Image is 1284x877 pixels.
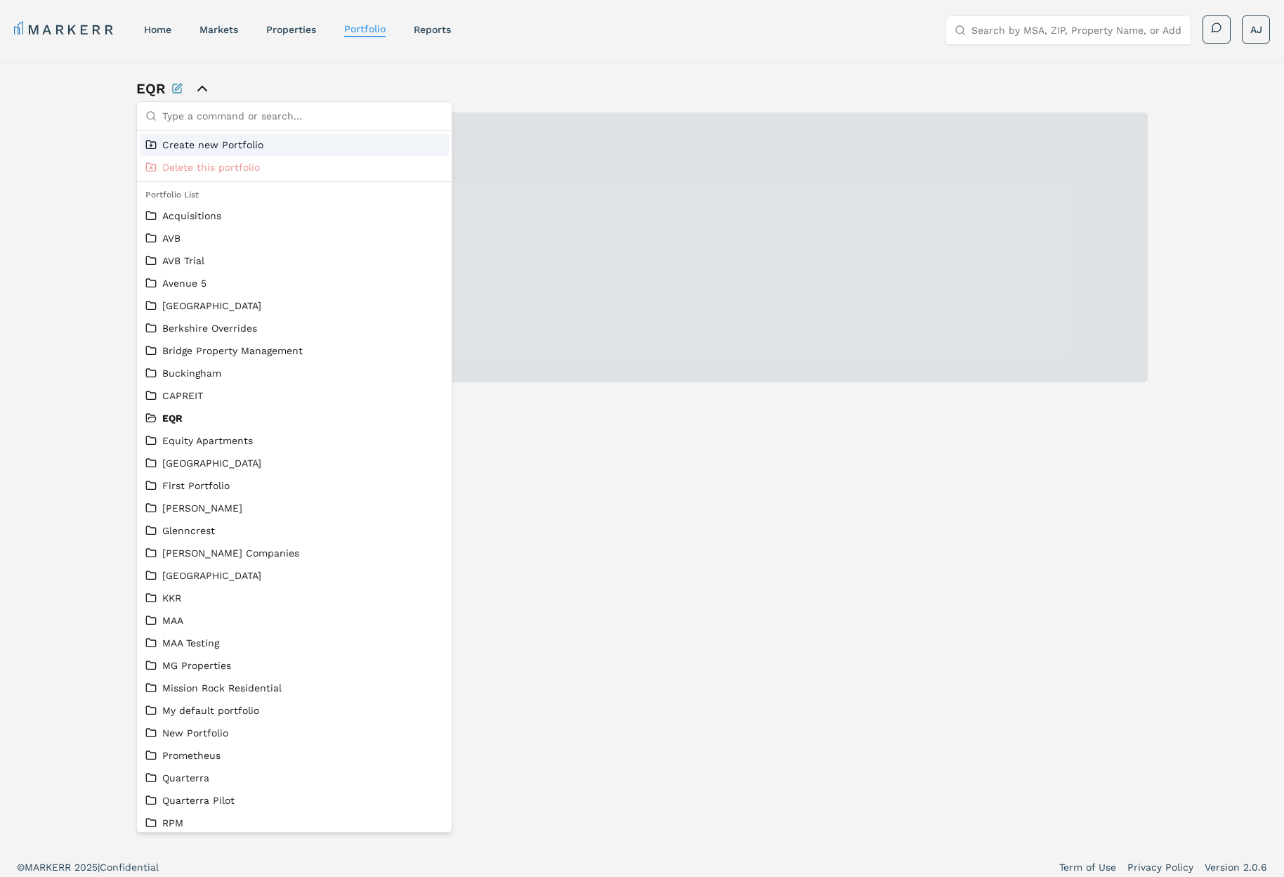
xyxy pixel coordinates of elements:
a: MARKERR [14,20,116,39]
div: EQR [140,407,449,429]
a: Glenncrest [145,524,443,538]
a: markets [199,24,238,35]
span: MARKERR [25,862,74,873]
button: AJ [1242,15,1270,44]
a: CAPREIT [145,389,443,403]
a: Mission Rock Residential [145,681,443,695]
a: First Portfolio [145,479,443,493]
a: home [144,24,171,35]
a: Avenue 5 [145,276,443,290]
a: [PERSON_NAME] [145,501,443,515]
a: Quarterra Pilot [145,793,443,807]
a: [GEOGRAPHIC_DATA] [145,569,443,583]
a: AVB Trial [145,254,443,268]
a: KKR [145,591,443,605]
span: AJ [1250,22,1262,37]
a: New Portfolio [145,726,443,740]
a: Berkshire Overrides [145,321,443,335]
a: Bridge Property Management [145,344,443,358]
a: My default portfolio [145,703,443,717]
a: Equity Apartments [145,434,443,448]
a: [GEOGRAPHIC_DATA] [145,299,443,313]
a: Prometheus [145,748,443,762]
a: Privacy Policy [1127,860,1193,874]
div: Portfolio List [140,185,449,204]
span: Create new Portfolio [162,138,263,152]
a: Buckingham [145,366,443,380]
h1: EQR [136,79,166,98]
span: © [17,862,25,873]
a: Version 2.0.6 [1205,860,1267,874]
a: MAA Testing [145,636,443,650]
a: [PERSON_NAME] Companies [145,546,443,560]
span: Confidential [100,862,159,873]
input: Search by MSA, ZIP, Property Name, or Address [971,16,1182,44]
a: Portfolio [344,23,386,34]
a: MG Properties [145,658,443,673]
a: reports [414,24,451,35]
a: Quarterra [145,771,443,785]
div: Suggestions [137,131,452,832]
input: Type a command or search... [162,102,443,130]
a: RPM [145,816,443,830]
a: Acquisitions [145,209,443,223]
button: Delete this portfolio [140,156,449,178]
a: Term of Use [1059,860,1116,874]
a: MAA [145,613,443,628]
span: 2025 | [74,862,100,873]
a: properties [266,24,316,35]
button: Rename this portfolio [171,79,183,98]
a: [GEOGRAPHIC_DATA] [145,456,443,470]
a: AVB [145,231,443,245]
button: close portfolio options [194,80,211,97]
